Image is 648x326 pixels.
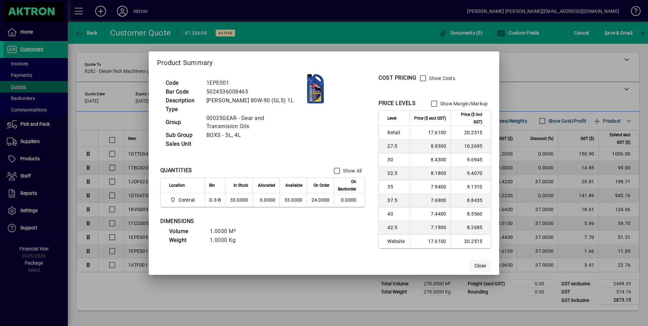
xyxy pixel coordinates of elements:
[409,180,450,194] td: 7.9400
[409,126,450,140] td: 17.6100
[450,126,491,140] td: 20.2515
[474,262,486,269] span: Close
[169,182,185,189] span: Location
[450,194,491,207] td: 8.8435
[206,236,247,245] td: 1.0000 Kg
[258,182,275,189] span: Allocated
[203,114,304,131] td: 00035GEAR - Gear and Transmision Oils
[162,105,203,114] td: Type
[409,235,450,248] td: 17.6100
[149,52,500,71] h2: Product Summary
[304,72,326,105] img: contain
[450,167,491,180] td: 9.4070
[179,197,195,203] span: Central
[206,227,247,236] td: 1.0000 M³
[234,182,248,189] span: In Stock
[387,115,397,122] span: Level
[387,224,405,231] span: 42.5
[162,140,203,148] td: Sales Unit
[428,75,455,82] label: Show Costs
[450,221,491,235] td: 8.2685
[342,167,362,174] label: Show All
[162,114,203,131] td: Group
[450,180,491,194] td: 9.1310
[166,236,206,245] td: Weight
[450,153,491,167] td: 9.6945
[252,193,279,207] td: 0.0000
[387,238,405,245] span: Website
[311,197,330,203] span: 24.0000
[409,207,450,221] td: 7.4400
[450,207,491,221] td: 8.5560
[162,79,203,87] td: Code
[279,193,306,207] td: 33.0000
[409,140,450,153] td: 8.9300
[439,100,488,107] label: Show Margin/Markup
[169,196,197,204] span: Central
[203,131,304,140] td: BOXS - 5L, 4L
[225,193,252,207] td: 33.0000
[387,170,405,177] span: 32.5
[160,217,330,225] div: DIMENSIONS
[162,96,203,105] td: Description
[409,153,450,167] td: 8.4300
[205,193,225,207] td: D-3-B
[160,166,192,175] div: QUANTITIES
[162,131,203,140] td: Sub Group
[450,140,491,153] td: 10.2695
[387,156,405,163] span: 30
[379,74,416,82] div: COST PRICING
[409,167,450,180] td: 8.1800
[203,96,304,105] td: [PERSON_NAME] 80W-90 (GL5) 1L
[454,111,482,126] span: Price ($ incl GST)
[409,194,450,207] td: 7.6900
[409,221,450,235] td: 7.1900
[387,183,405,190] span: 35
[414,115,446,122] span: Price ($ excl GST)
[387,143,405,149] span: 27.5
[162,87,203,96] td: Bar Code
[285,182,302,189] span: Available
[469,260,491,272] button: Close
[387,129,405,136] span: Retail
[379,99,416,107] div: PRICE LEVELS
[387,210,405,217] span: 40
[338,178,356,193] span: On Backorder
[313,182,329,189] span: On Order
[166,227,206,236] td: Volume
[209,182,215,189] span: Bin
[450,235,491,248] td: 20.2515
[387,197,405,204] span: 37.5
[333,193,365,207] td: 0.0000
[203,87,304,96] td: 5024536008465
[203,79,304,87] td: 1EPE001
